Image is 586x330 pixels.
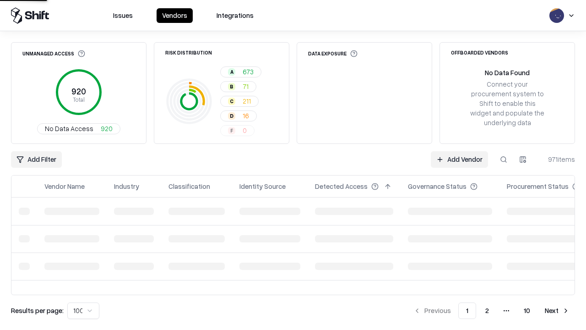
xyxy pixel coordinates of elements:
div: No Data Found [485,68,530,77]
button: 10 [516,302,537,319]
div: Identity Source [239,181,286,191]
span: 71 [243,82,249,91]
button: C211 [220,96,259,107]
div: Connect your procurement system to Shift to enable this widget and populate the underlying data [469,79,545,128]
button: Next [539,302,575,319]
button: 2 [478,302,496,319]
div: A [228,68,235,76]
div: C [228,98,235,105]
tspan: 920 [71,86,86,96]
nav: pagination [408,302,575,319]
div: B [228,83,235,90]
button: Vendors [157,8,193,23]
div: Governance Status [408,181,467,191]
div: Offboarded Vendors [451,50,508,55]
span: 16 [243,111,249,121]
button: B71 [220,81,256,92]
button: D16 [220,110,257,121]
div: Industry [114,181,139,191]
p: Results per page: [11,306,64,315]
div: Classification [168,181,210,191]
div: D [228,112,235,120]
div: 971 items [538,154,575,164]
span: 673 [243,67,254,77]
button: No Data Access920 [37,123,120,134]
span: No Data Access [45,124,93,133]
div: Unmanaged Access [22,50,85,57]
span: 211 [243,96,251,106]
div: Vendor Name [44,181,85,191]
div: Data Exposure [308,50,358,57]
div: Procurement Status [507,181,569,191]
button: 1 [458,302,476,319]
div: Detected Access [315,181,368,191]
tspan: Total [73,96,85,103]
button: Issues [108,8,138,23]
button: Add Filter [11,151,62,168]
a: Add Vendor [431,151,488,168]
span: 920 [101,124,113,133]
button: Integrations [211,8,259,23]
div: Risk Distribution [165,50,212,55]
button: A673 [220,66,261,77]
